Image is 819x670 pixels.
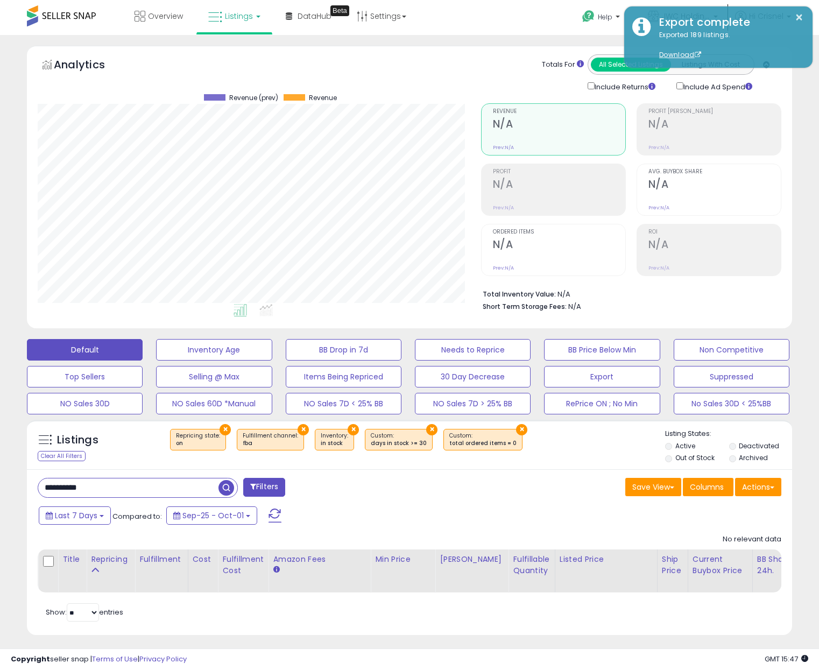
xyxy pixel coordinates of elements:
i: Get Help [582,10,595,23]
button: Export [544,366,660,387]
button: Inventory Age [156,339,272,361]
p: Listing States: [665,429,792,439]
button: × [516,424,527,435]
label: Deactivated [739,441,779,450]
small: Prev: N/A [648,265,669,271]
span: Help [598,12,612,22]
button: BB Price Below Min [544,339,660,361]
h2: N/A [493,238,625,253]
span: ROI [648,229,781,235]
div: Clear All Filters [38,451,86,461]
h2: N/A [648,118,781,132]
span: Inventory : [321,432,348,448]
button: No Sales 30D < 25%BB [674,393,789,414]
div: on [176,440,220,447]
button: Needs to Reprice [415,339,531,361]
button: RePrice ON ; No Min [544,393,660,414]
small: Prev: N/A [493,265,514,271]
div: Export complete [651,15,804,30]
span: Custom: [449,432,517,448]
button: Top Sellers [27,366,143,387]
small: Amazon Fees. [273,565,279,575]
div: Current Buybox Price [693,554,748,576]
div: Include Returns [580,80,668,93]
div: Listed Price [560,554,653,565]
h2: N/A [648,178,781,193]
b: Short Term Storage Fees: [483,302,567,311]
small: Prev: N/A [648,204,669,211]
div: fba [243,440,298,447]
h2: N/A [493,178,625,193]
span: Avg. Buybox Share [648,169,781,175]
span: Revenue (prev) [229,94,278,102]
span: Revenue [493,109,625,115]
div: Amazon Fees [273,554,366,565]
button: Suppressed [674,366,789,387]
div: Min Price [375,554,430,565]
div: Repricing [91,554,130,565]
button: Columns [683,478,733,496]
label: Active [675,441,695,450]
span: DataHub [298,11,331,22]
h5: Analytics [54,57,126,75]
h2: N/A [493,118,625,132]
span: Show: entries [46,607,123,617]
span: Overview [148,11,183,22]
button: Filters [243,478,285,497]
div: seller snap | | [11,654,187,665]
h5: Listings [57,433,98,448]
span: Profit [PERSON_NAME] [648,109,781,115]
span: Revenue [309,94,337,102]
button: × [426,424,437,435]
span: Listings [225,11,253,22]
div: Tooltip anchor [330,5,349,16]
small: Prev: N/A [493,144,514,151]
div: in stock [321,440,348,447]
label: Archived [739,453,768,462]
button: Non Competitive [674,339,789,361]
span: Columns [690,482,724,492]
button: × [795,11,803,24]
div: BB Share 24h. [757,554,796,576]
button: Selling @ Max [156,366,272,387]
a: Help [574,2,631,35]
label: Out of Stock [675,453,715,462]
button: × [348,424,359,435]
div: Fulfillment [139,554,183,565]
span: Custom: [371,432,427,448]
button: BB Drop in 7d [286,339,401,361]
div: Ship Price [662,554,683,576]
button: NO Sales 7D < 25% BB [286,393,401,414]
span: Fulfillment channel : [243,432,298,448]
span: N/A [568,301,581,312]
span: Compared to: [112,511,162,521]
div: Include Ad Spend [668,80,769,93]
div: Totals For [542,60,584,70]
button: Items Being Repriced [286,366,401,387]
button: Save View [625,478,681,496]
span: Profit [493,169,625,175]
div: total ordered items = 0 [449,440,517,447]
a: Download [659,50,701,59]
h2: N/A [648,238,781,253]
button: × [220,424,231,435]
span: 2025-10-9 15:47 GMT [765,654,808,664]
li: N/A [483,287,773,300]
button: NO Sales 7D > 25% BB [415,393,531,414]
button: × [298,424,309,435]
button: Last 7 Days [39,506,111,525]
a: Terms of Use [92,654,138,664]
button: NO Sales 30D [27,393,143,414]
button: NO Sales 60D *Manual [156,393,272,414]
span: Sep-25 - Oct-01 [182,510,244,521]
small: Prev: N/A [648,144,669,151]
button: All Selected Listings [591,58,671,72]
span: Last 7 Days [55,510,97,521]
span: Repricing state : [176,432,220,448]
small: Prev: N/A [493,204,514,211]
strong: Copyright [11,654,50,664]
div: Exported 189 listings. [651,30,804,60]
div: Title [62,554,82,565]
button: Actions [735,478,781,496]
div: days in stock >= 30 [371,440,427,447]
